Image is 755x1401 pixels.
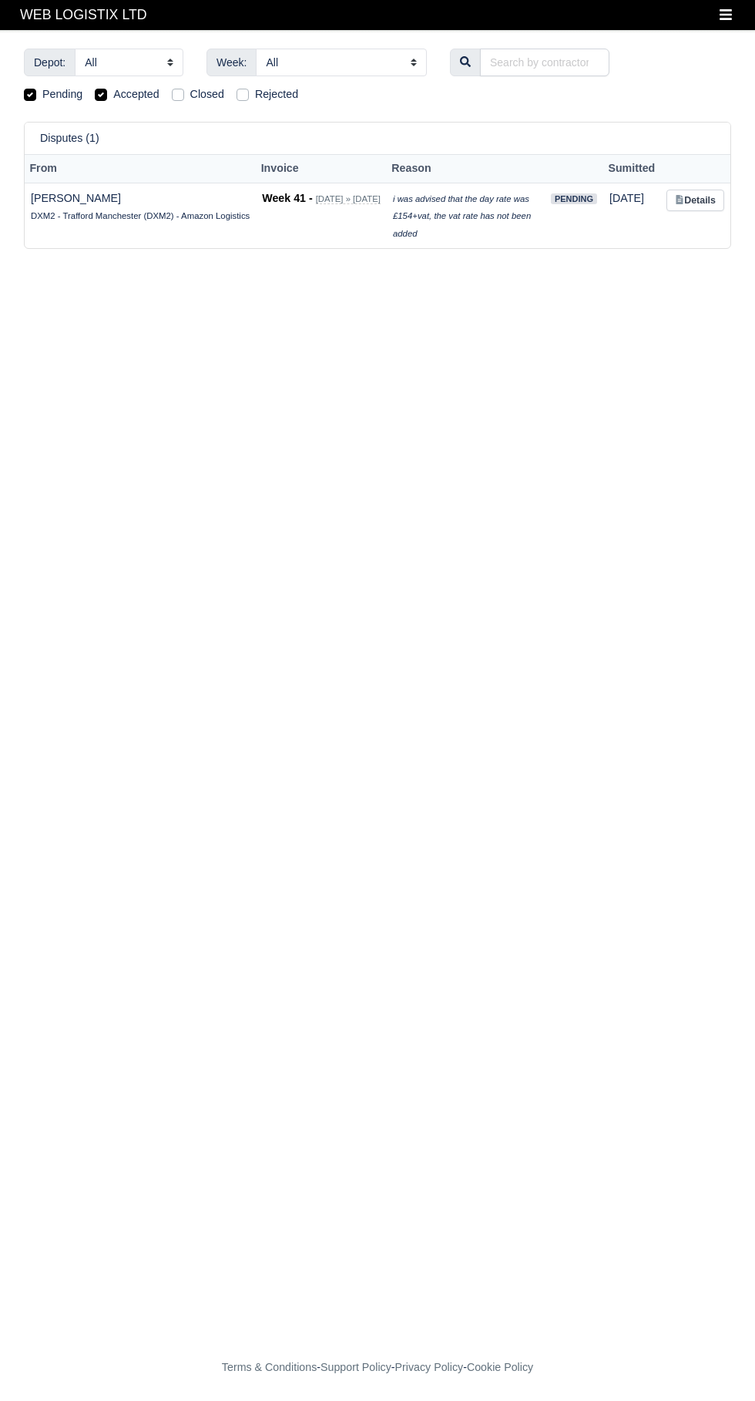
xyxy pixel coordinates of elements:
th: From [25,155,256,183]
span: Depot: [24,49,75,76]
button: Toggle navigation [709,4,743,25]
label: Closed [190,86,224,103]
span: Week: [206,49,257,76]
label: Pending [42,86,82,103]
a: Privacy Policy [395,1361,464,1373]
input: Search by contractor... [480,49,609,76]
a: Week 41 - [DATE] » [DATE] [262,192,381,204]
div: - - - [100,1359,655,1376]
span: pending [551,193,597,205]
th: Reason [387,155,545,183]
strong: Week 41 - [262,192,312,204]
th: Sumitted [603,155,660,183]
small: DXM2 - Trafford Manchester (DXM2) - Amazon Logistics [31,211,250,220]
td: [PERSON_NAME] [25,183,256,248]
a: Cookie Policy [467,1361,533,1373]
label: Rejected [255,86,298,103]
small: [DATE] » [DATE] [316,194,381,204]
h6: Disputes (1) [40,132,99,145]
a: Support Policy [320,1361,391,1373]
span: 11 minutes ago [609,192,644,204]
th: Invoice [256,155,387,183]
a: Details [666,190,724,212]
a: Terms & Conditions [222,1361,317,1373]
i: i was advised that the day rate was £154+vat, the vat rate has not been added [393,194,531,239]
label: Accepted [113,86,159,103]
